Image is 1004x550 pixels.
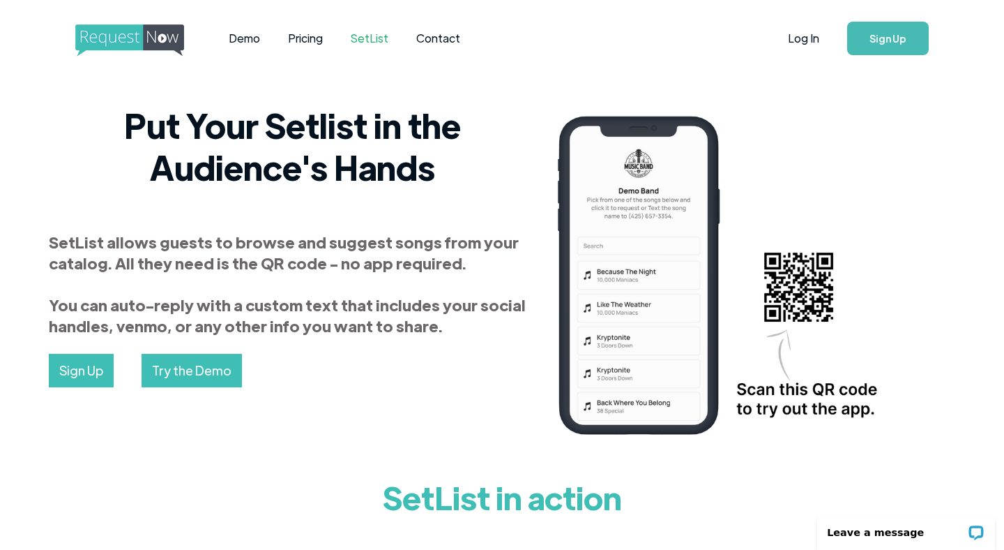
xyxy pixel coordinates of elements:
a: SetList [337,17,402,60]
strong: SetList allows guests to browse and suggest songs from your catalog. All they need is the QR code... [49,232,526,336]
img: requestnow logo [75,24,210,57]
a: home [75,24,180,52]
h2: Put Your Setlist in the Audience's Hands [49,104,536,188]
a: Log In [774,14,833,63]
a: Demo [215,17,274,60]
h1: SetList in action [119,469,885,525]
iframe: LiveChat chat widget [808,506,1004,550]
a: Contact [402,17,474,60]
a: Sign Up [847,22,929,55]
a: Sign Up [49,354,114,387]
a: Try the Demo [142,354,242,387]
a: Pricing [274,17,337,60]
